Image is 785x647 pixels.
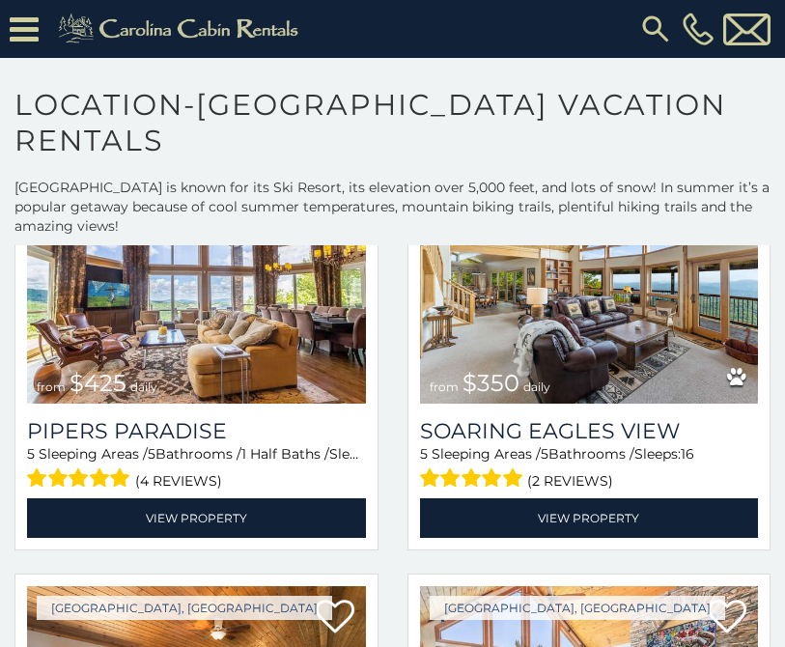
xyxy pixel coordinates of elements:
img: Pipers Paradise [27,177,366,404]
img: Khaki-logo.png [48,10,315,48]
span: from [430,380,459,394]
a: Pipers Paradise from $425 daily [27,177,366,404]
a: [GEOGRAPHIC_DATA], [GEOGRAPHIC_DATA] [430,596,725,620]
img: search-regular.svg [638,12,673,46]
div: Sleeping Areas / Bathrooms / Sleeps: [420,444,759,493]
span: from [37,380,66,394]
a: Soaring Eagles View from $350 daily [420,177,759,404]
a: Add to favorites [708,598,746,638]
span: $425 [70,369,126,397]
span: 16 [681,445,694,463]
a: Pipers Paradise [27,418,366,444]
div: Sleeping Areas / Bathrooms / Sleeps: [27,444,366,493]
a: Add to favorites [316,598,354,638]
span: (2 reviews) [527,468,613,493]
span: $350 [463,369,519,397]
span: 5 [541,445,548,463]
a: View Property [420,498,759,538]
span: 5 [420,445,428,463]
span: 5 [27,445,35,463]
a: View Property [27,498,366,538]
a: [PHONE_NUMBER] [678,13,718,45]
span: 5 [148,445,155,463]
a: Soaring Eagles View [420,418,759,444]
span: daily [130,380,157,394]
span: daily [523,380,550,394]
img: Soaring Eagles View [420,177,759,404]
a: [GEOGRAPHIC_DATA], [GEOGRAPHIC_DATA] [37,596,332,620]
span: 1 Half Baths / [241,445,329,463]
span: (4 reviews) [135,468,222,493]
